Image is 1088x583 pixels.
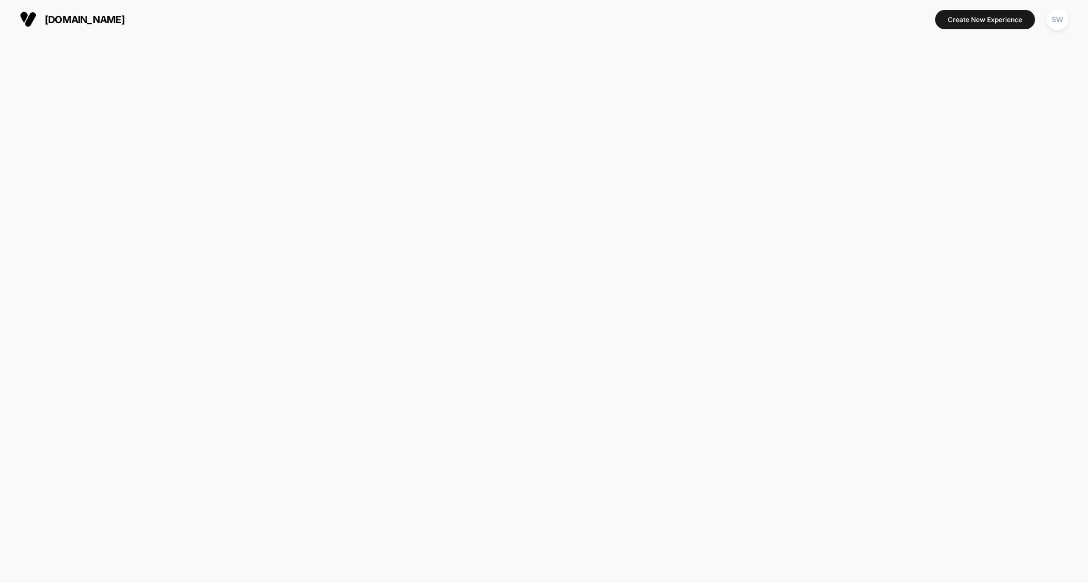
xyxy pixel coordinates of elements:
button: [DOMAIN_NAME] [17,10,128,28]
img: Visually logo [20,11,36,28]
div: SW [1047,9,1068,30]
span: [DOMAIN_NAME] [45,14,125,25]
button: Create New Experience [935,10,1035,29]
button: SW [1043,8,1071,31]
